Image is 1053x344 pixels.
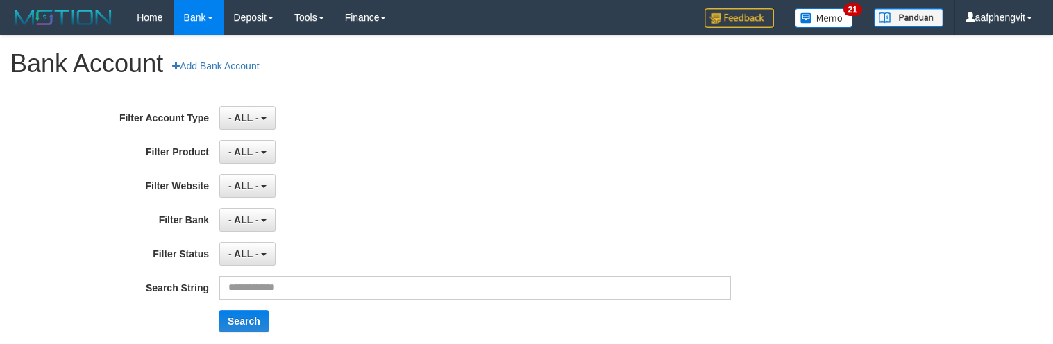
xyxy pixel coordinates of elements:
button: - ALL - [219,106,276,130]
span: - ALL - [228,248,259,259]
button: Search [219,310,269,332]
button: - ALL - [219,242,276,266]
img: MOTION_logo.png [10,7,116,28]
button: - ALL - [219,208,276,232]
img: Feedback.jpg [705,8,774,28]
img: Button%20Memo.svg [795,8,853,28]
span: 21 [843,3,862,16]
span: - ALL - [228,112,259,123]
span: - ALL - [228,146,259,157]
span: - ALL - [228,180,259,191]
button: - ALL - [219,174,276,198]
h1: Bank Account [10,50,1043,78]
button: - ALL - [219,140,276,164]
a: Add Bank Account [163,54,268,78]
span: - ALL - [228,214,259,225]
img: panduan.png [874,8,943,27]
